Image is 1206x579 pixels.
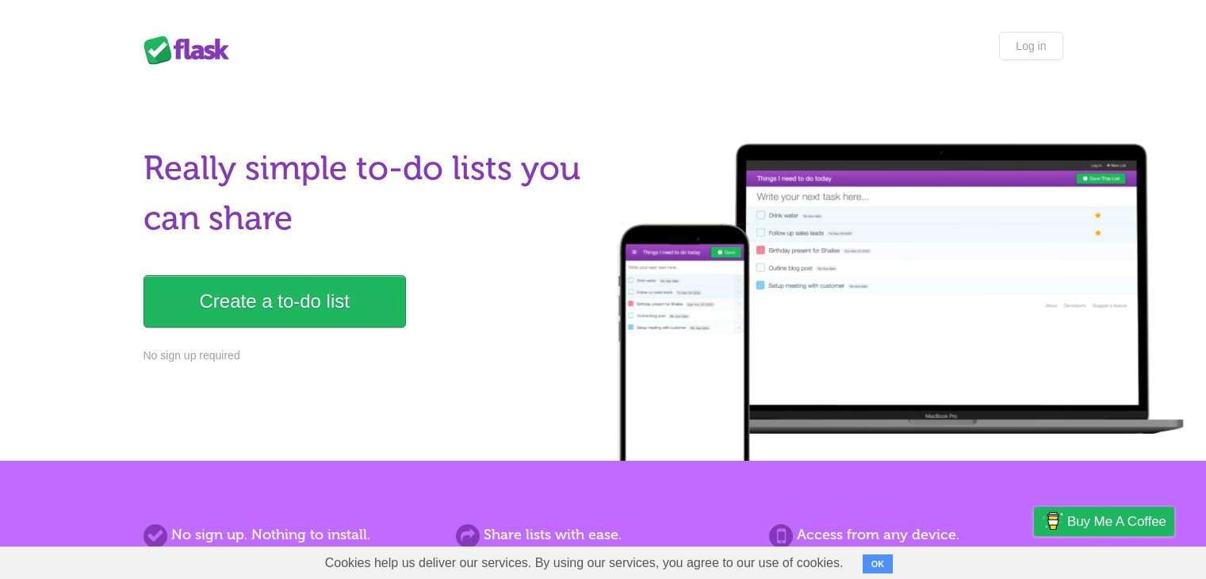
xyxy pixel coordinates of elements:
button: OK [863,554,894,573]
h2: Access from any device. [769,524,1062,546]
a: Log in [999,32,1062,60]
img: Buy me a coffee [1042,508,1063,535]
h2: No sign up. Nothing to install. [144,524,437,546]
h2: Share lists with ease. [456,524,749,546]
div: Flask Lists [144,36,239,64]
a: Create a to-do list [144,275,406,328]
a: Buy me a coffee [1034,507,1174,536]
span: Buy me a coffee [1067,508,1166,535]
h1: Really simple to-do lists you can share [144,144,594,243]
span: Cookies help us deliver our services. By using our services, you agree to our use of cookies. [309,547,860,579]
p: No sign up required [144,347,594,364]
